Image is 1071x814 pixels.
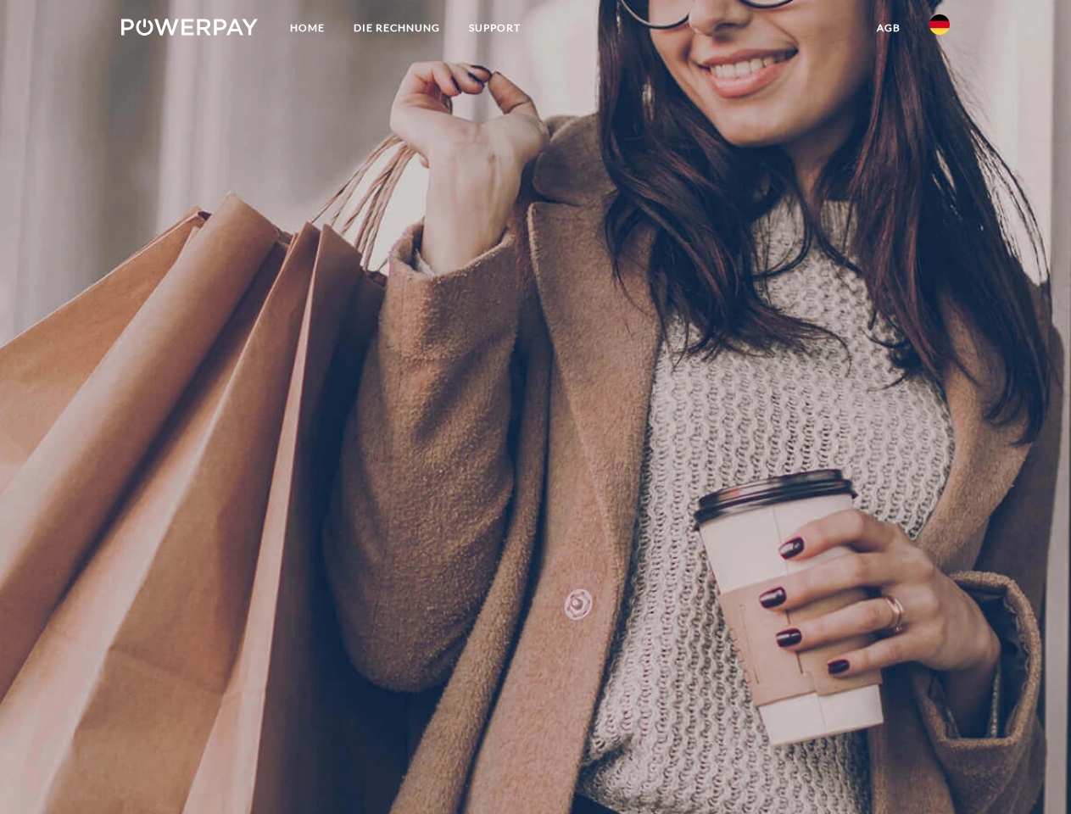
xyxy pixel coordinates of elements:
[121,19,258,36] img: logo-powerpay-white.svg
[339,13,455,43] a: DIE RECHNUNG
[862,13,915,43] a: agb
[455,13,535,43] a: SUPPORT
[276,13,339,43] a: Home
[929,14,950,35] img: de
